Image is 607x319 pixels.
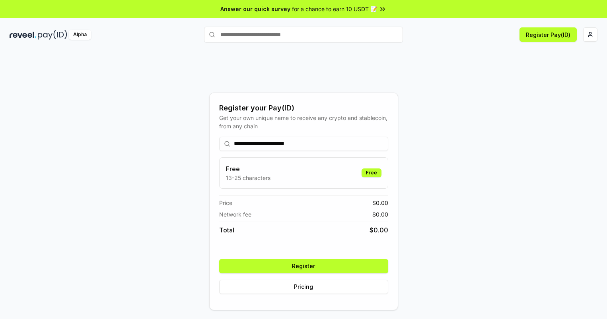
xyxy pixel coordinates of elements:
[219,259,388,273] button: Register
[219,280,388,294] button: Pricing
[219,114,388,130] div: Get your own unique name to receive any crypto and stablecoin, from any chain
[69,30,91,40] div: Alpha
[362,168,381,177] div: Free
[372,210,388,218] span: $ 0.00
[220,5,290,13] span: Answer our quick survey
[219,102,388,114] div: Register your Pay(ID)
[38,30,67,40] img: pay_id
[219,199,232,207] span: Price
[372,199,388,207] span: $ 0.00
[226,164,270,174] h3: Free
[292,5,377,13] span: for a chance to earn 10 USDT 📝
[10,30,36,40] img: reveel_dark
[219,210,251,218] span: Network fee
[226,174,270,182] p: 13-25 characters
[370,225,388,235] span: $ 0.00
[219,225,234,235] span: Total
[519,27,577,42] button: Register Pay(ID)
